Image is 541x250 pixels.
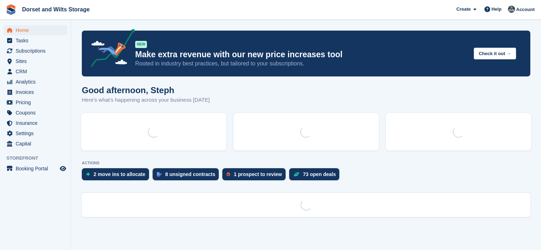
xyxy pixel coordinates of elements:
[293,172,299,177] img: deal-1b604bf984904fb50ccaf53a9ad4b4a5d6e5aea283cecdc64d6e3604feb123c2.svg
[456,6,471,13] span: Create
[59,164,67,173] a: Preview store
[6,155,71,162] span: Storefront
[234,171,282,177] div: 1 prospect to review
[4,97,67,107] a: menu
[4,108,67,118] a: menu
[303,171,336,177] div: 73 open deals
[474,48,516,59] button: Check it out →
[85,29,135,69] img: price-adjustments-announcement-icon-8257ccfd72463d97f412b2fc003d46551f7dbcb40ab6d574587a9cd5c0d94...
[82,161,530,165] p: ACTIONS
[16,128,58,138] span: Settings
[16,56,58,66] span: Sites
[82,168,153,184] a: 2 move ins to allocate
[289,168,343,184] a: 73 open deals
[19,4,92,15] a: Dorset and Wilts Storage
[16,87,58,97] span: Invoices
[16,139,58,149] span: Capital
[492,6,502,13] span: Help
[135,41,147,48] div: NEW
[157,172,162,176] img: contract_signature_icon-13c848040528278c33f63329250d36e43548de30e8caae1d1a13099fd9432cc5.svg
[16,25,58,35] span: Home
[16,67,58,76] span: CRM
[6,4,16,15] img: stora-icon-8386f47178a22dfd0bd8f6a31ec36ba5ce8667c1dd55bd0f319d3a0aa187defe.svg
[153,168,223,184] a: 8 unsigned contracts
[94,171,145,177] div: 2 move ins to allocate
[16,118,58,128] span: Insurance
[222,168,289,184] a: 1 prospect to review
[4,56,67,66] a: menu
[4,118,67,128] a: menu
[135,60,468,68] p: Rooted in industry best practices, but tailored to your subscriptions.
[4,87,67,97] a: menu
[4,164,67,174] a: menu
[16,77,58,87] span: Analytics
[82,85,210,95] h1: Good afternoon, Steph
[4,77,67,87] a: menu
[165,171,216,177] div: 8 unsigned contracts
[227,172,230,176] img: prospect-51fa495bee0391a8d652442698ab0144808aea92771e9ea1ae160a38d050c398.svg
[516,6,535,13] span: Account
[16,164,58,174] span: Booking Portal
[4,46,67,56] a: menu
[16,108,58,118] span: Coupons
[82,96,210,104] p: Here's what's happening across your business [DATE]
[4,139,67,149] a: menu
[4,128,67,138] a: menu
[16,36,58,46] span: Tasks
[4,36,67,46] a: menu
[4,25,67,35] a: menu
[16,46,58,56] span: Subscriptions
[4,67,67,76] a: menu
[508,6,515,13] img: Steph Chick
[135,49,468,60] p: Make extra revenue with our new price increases tool
[16,97,58,107] span: Pricing
[86,172,90,176] img: move_ins_to_allocate_icon-fdf77a2bb77ea45bf5b3d319d69a93e2d87916cf1d5bf7949dd705db3b84f3ca.svg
